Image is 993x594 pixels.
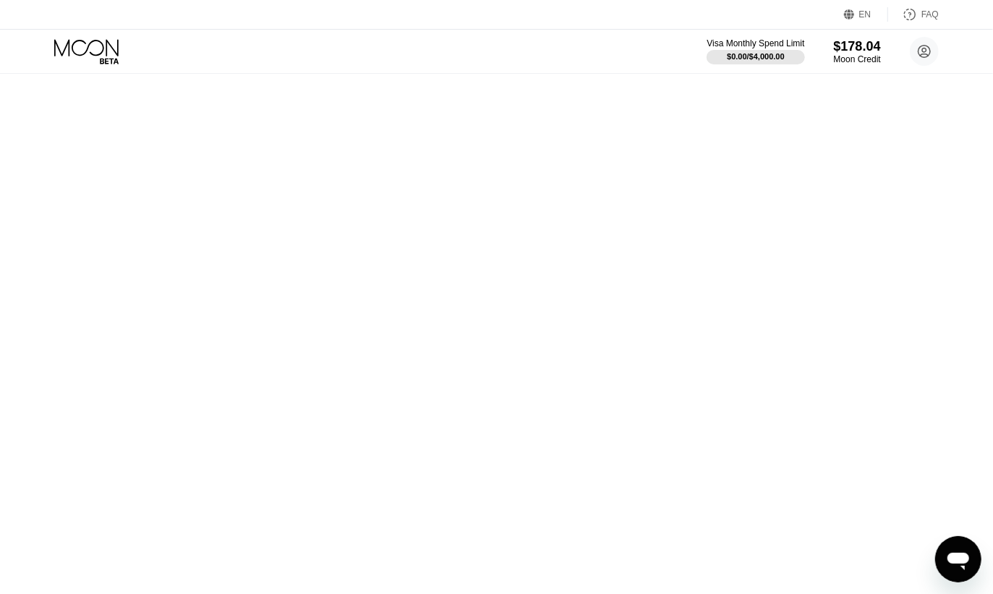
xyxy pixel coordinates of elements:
div: $178.04 [834,39,881,54]
div: EN [844,7,888,22]
div: Visa Monthly Spend Limit$0.00/$4,000.00 [707,38,804,64]
iframe: Button to launch messaging window [935,536,981,582]
div: FAQ [888,7,939,22]
div: FAQ [921,9,939,20]
div: EN [859,9,871,20]
div: $178.04Moon Credit [834,39,881,64]
div: Visa Monthly Spend Limit [707,38,804,48]
div: Moon Credit [834,54,881,64]
div: $0.00 / $4,000.00 [727,52,785,61]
